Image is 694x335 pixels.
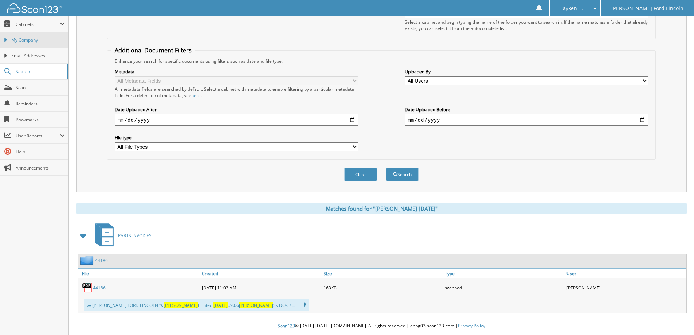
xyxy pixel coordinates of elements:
[191,92,201,98] a: here
[16,85,65,91] span: Scan
[405,106,648,113] label: Date Uploaded Before
[386,168,419,181] button: Search
[16,101,65,107] span: Reminders
[91,221,152,250] a: PARTS INVOICES
[443,269,565,278] a: Type
[93,285,106,291] a: 44186
[560,6,583,11] span: Layken T.
[405,19,648,31] div: Select a cabinet and begin typing the name of the folder you want to search in. If the name match...
[95,257,108,264] a: 44186
[115,69,358,75] label: Metadata
[565,269,686,278] a: User
[458,323,485,329] a: Privacy Policy
[565,280,686,295] div: [PERSON_NAME]
[322,280,443,295] div: 163KB
[7,3,62,13] img: scan123-logo-white.svg
[115,86,358,98] div: All metadata fields are searched by default. Select a cabinet with metadata to enable filtering b...
[82,282,93,293] img: PDF.png
[78,269,200,278] a: File
[115,106,358,113] label: Date Uploaded After
[405,69,648,75] label: Uploaded By
[322,269,443,278] a: Size
[164,302,198,308] span: [PERSON_NAME]
[344,168,377,181] button: Clear
[11,37,65,43] span: My Company
[16,149,65,155] span: Help
[16,69,64,75] span: Search
[80,256,95,265] img: folder2.png
[76,203,687,214] div: Matches found for "[PERSON_NAME] [DATE]"
[84,299,309,311] div: vv [PERSON_NAME] FORD LINCOLN °¢ Printed: 09:06 Ss DOs 7...
[16,133,60,139] span: User Reports
[405,114,648,126] input: end
[611,6,683,11] span: [PERSON_NAME] Ford Lincoln
[658,300,694,335] iframe: Chat Widget
[278,323,295,329] span: Scan123
[200,269,322,278] a: Created
[16,21,60,27] span: Cabinets
[115,135,358,141] label: File type
[213,302,228,308] span: [DATE]
[239,302,273,308] span: [PERSON_NAME]
[16,117,65,123] span: Bookmarks
[11,52,65,59] span: Email Addresses
[111,46,195,54] legend: Additional Document Filters
[200,280,322,295] div: [DATE] 11:03 AM
[118,233,152,239] span: PARTS INVOICES
[69,317,694,335] div: © [DATE]-[DATE] [DOMAIN_NAME]. All rights reserved | appg03-scan123-com |
[443,280,565,295] div: scanned
[115,114,358,126] input: start
[16,165,65,171] span: Announcements
[111,58,652,64] div: Enhance your search for specific documents using filters such as date and file type.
